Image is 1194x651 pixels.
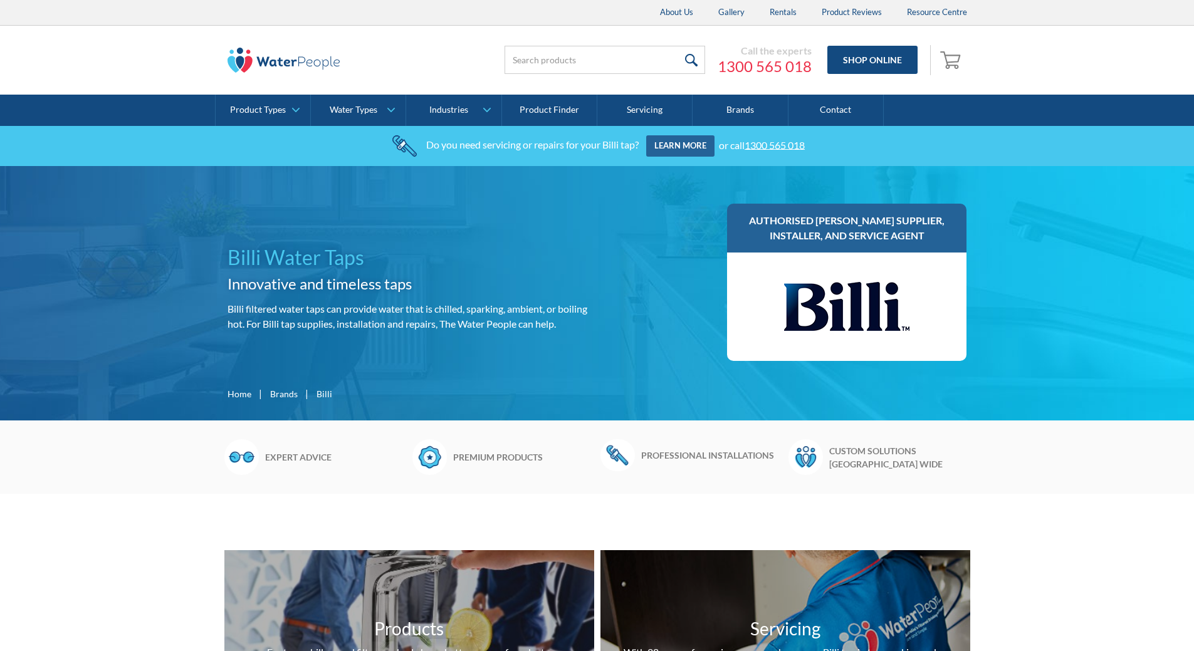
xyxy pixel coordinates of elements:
[750,615,820,642] h3: Servicing
[1069,588,1194,651] iframe: podium webchat widget bubble
[693,95,788,126] a: Brands
[646,135,715,157] a: Learn more
[426,138,639,150] div: Do you need servicing or repairs for your Billi tap?
[330,105,377,115] div: Water Types
[597,95,693,126] a: Servicing
[406,95,501,126] a: Industries
[304,386,310,401] div: |
[317,387,332,400] div: Billi
[784,265,909,348] img: Billi
[228,273,592,295] h2: Innovative and timeless taps
[641,449,782,462] h6: Professional installations
[311,95,406,126] a: Water Types
[940,49,964,70] img: shopping cart
[788,95,884,126] a: Contact
[258,386,264,401] div: |
[718,57,812,76] a: 1300 565 018
[453,450,594,464] h6: Premium products
[829,444,970,471] h6: Custom solutions [GEOGRAPHIC_DATA] wide
[228,301,592,331] p: Billi filtered water taps can provide water that is chilled, sparking, ambient, or boiling hot. F...
[228,387,251,400] a: Home
[228,48,340,73] img: The Water People
[429,105,468,115] div: Industries
[719,138,805,150] div: or call
[745,138,805,150] a: 1300 565 018
[228,242,592,273] h1: Billi Water Taps
[270,387,298,400] a: Brands
[502,95,597,126] a: Product Finder
[788,439,823,474] img: Waterpeople Symbol
[718,44,812,57] div: Call the experts
[740,213,955,243] h3: Authorised [PERSON_NAME] supplier, installer, and service agent
[937,45,967,75] a: Open cart
[265,450,406,464] h6: Expert advice
[600,439,635,471] img: Wrench
[827,46,918,74] a: Shop Online
[216,95,310,126] a: Product Types
[412,439,447,474] img: Badge
[505,46,705,74] input: Search products
[230,105,286,115] div: Product Types
[224,439,259,474] img: Glasses
[374,615,444,642] h3: Products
